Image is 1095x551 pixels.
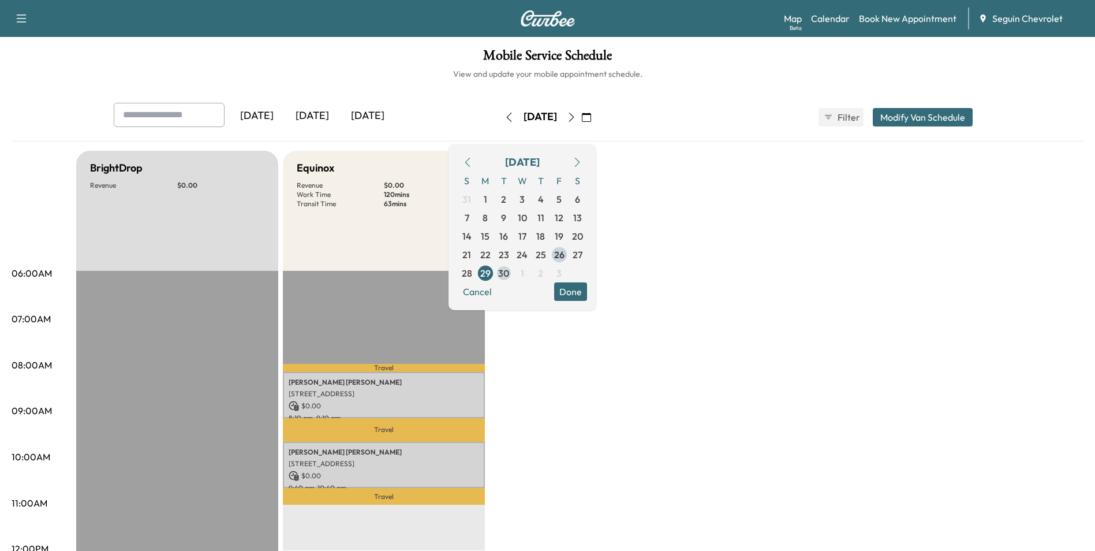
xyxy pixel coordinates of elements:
[811,12,850,25] a: Calendar
[790,24,802,32] div: Beta
[521,266,524,280] span: 1
[285,103,340,129] div: [DATE]
[177,181,264,190] p: $ 0.00
[90,160,143,176] h5: BrightDrop
[90,181,177,190] p: Revenue
[520,10,575,27] img: Curbee Logo
[575,192,580,206] span: 6
[873,108,973,126] button: Modify Van Schedule
[12,496,47,510] p: 11:00AM
[283,488,485,504] p: Travel
[289,483,479,493] p: 9:40 am - 10:40 am
[297,199,384,209] p: Transit Time
[484,192,487,206] span: 1
[297,190,384,199] p: Work Time
[819,108,864,126] button: Filter
[458,282,497,301] button: Cancel
[297,160,334,176] h5: Equinox
[555,211,563,225] span: 12
[555,229,563,243] span: 19
[572,229,583,243] span: 20
[289,471,479,481] p: $ 0.00
[498,266,509,280] span: 30
[476,172,495,190] span: M
[462,192,471,206] span: 31
[524,110,557,124] div: [DATE]
[465,211,469,225] span: 7
[384,199,471,209] p: 63 mins
[480,266,491,280] span: 29
[297,181,384,190] p: Revenue
[12,358,52,372] p: 08:00AM
[536,229,545,243] span: 18
[554,282,587,301] button: Done
[536,248,546,262] span: 25
[784,12,802,25] a: MapBeta
[501,211,506,225] span: 9
[12,404,52,418] p: 09:00AM
[550,172,569,190] span: F
[538,192,544,206] span: 4
[513,172,532,190] span: W
[499,229,508,243] span: 16
[501,192,506,206] span: 2
[480,248,491,262] span: 22
[283,418,485,441] p: Travel
[505,154,540,170] div: [DATE]
[12,450,50,464] p: 10:00AM
[518,229,526,243] span: 17
[481,229,489,243] span: 15
[573,211,582,225] span: 13
[12,68,1083,80] h6: View and update your mobile appointment schedule.
[384,190,471,199] p: 120 mins
[283,364,485,371] p: Travel
[495,172,513,190] span: T
[483,211,488,225] span: 8
[289,459,479,468] p: [STREET_ADDRESS]
[12,49,1083,68] h1: Mobile Service Schedule
[573,248,582,262] span: 27
[289,389,479,399] p: [STREET_ADDRESS]
[384,181,471,190] p: $ 0.00
[517,248,528,262] span: 24
[556,266,562,280] span: 3
[462,248,471,262] span: 21
[499,248,509,262] span: 23
[556,192,562,206] span: 5
[532,172,550,190] span: T
[340,103,395,129] div: [DATE]
[859,12,956,25] a: Book New Appointment
[462,229,472,243] span: 14
[518,211,527,225] span: 10
[554,248,565,262] span: 26
[289,378,479,387] p: [PERSON_NAME] [PERSON_NAME]
[289,414,479,423] p: 8:10 am - 9:10 am
[838,110,858,124] span: Filter
[12,312,51,326] p: 07:00AM
[520,192,525,206] span: 3
[569,172,587,190] span: S
[289,448,479,457] p: [PERSON_NAME] [PERSON_NAME]
[289,401,479,411] p: $ 0.00
[537,211,544,225] span: 11
[462,266,472,280] span: 28
[12,266,52,280] p: 06:00AM
[458,172,476,190] span: S
[992,12,1063,25] span: Seguin Chevrolet
[229,103,285,129] div: [DATE]
[538,266,543,280] span: 2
